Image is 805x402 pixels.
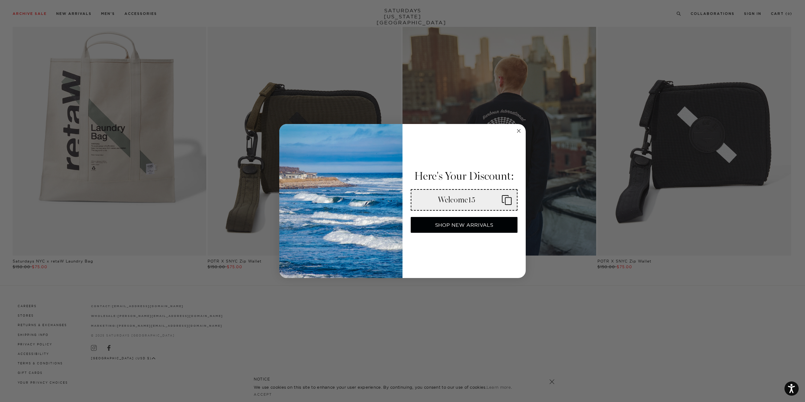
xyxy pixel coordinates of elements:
button: Close dialog [515,127,523,135]
button: SHOP NEW ARRIVALS [411,217,517,233]
span: Here's Your Discount: [414,170,514,183]
button: Copy coupon code [411,189,517,211]
div: Welcome15 [416,195,497,205]
img: 125c788d-000d-4f3e-b05a-1b92b2a23ec9.jpeg [279,124,402,278]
